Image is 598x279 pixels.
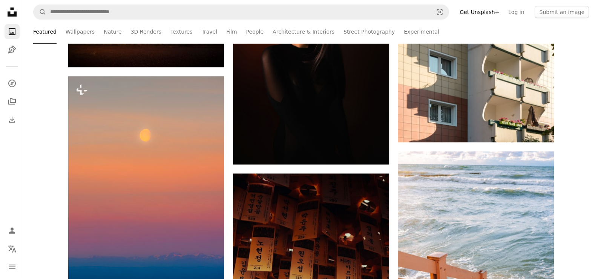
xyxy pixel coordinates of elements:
button: Submit an image [535,6,589,18]
a: Modern apartment building with balconies and windows [398,41,554,48]
button: Language [5,241,20,256]
a: Collections [5,94,20,109]
a: 3D Renders [131,20,161,44]
a: Film [226,20,237,44]
a: Full moon over the ocean at sunset [68,190,224,197]
button: Visual search [431,5,449,19]
a: Home — Unsplash [5,5,20,21]
a: Travel [201,20,217,44]
a: Nature [104,20,121,44]
button: Menu [5,259,20,274]
a: Street Photography [343,20,395,44]
a: Wallpapers [66,20,95,44]
button: Search Unsplash [34,5,46,19]
a: Photos [5,24,20,39]
a: Wooden stairs leading to the ocean with waves crashing. [398,265,554,271]
form: Find visuals sitewide [33,5,449,20]
a: Textures [170,20,193,44]
a: Get Unsplash+ [455,6,504,18]
a: People [246,20,264,44]
a: Illustrations [5,42,20,57]
a: Explore [5,76,20,91]
a: Log in [504,6,529,18]
a: Log in / Sign up [5,223,20,238]
a: Architecture & Interiors [273,20,334,44]
a: Experimental [404,20,439,44]
a: A woman with long dark hair looking at the camera. [233,44,389,51]
a: Download History [5,112,20,127]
